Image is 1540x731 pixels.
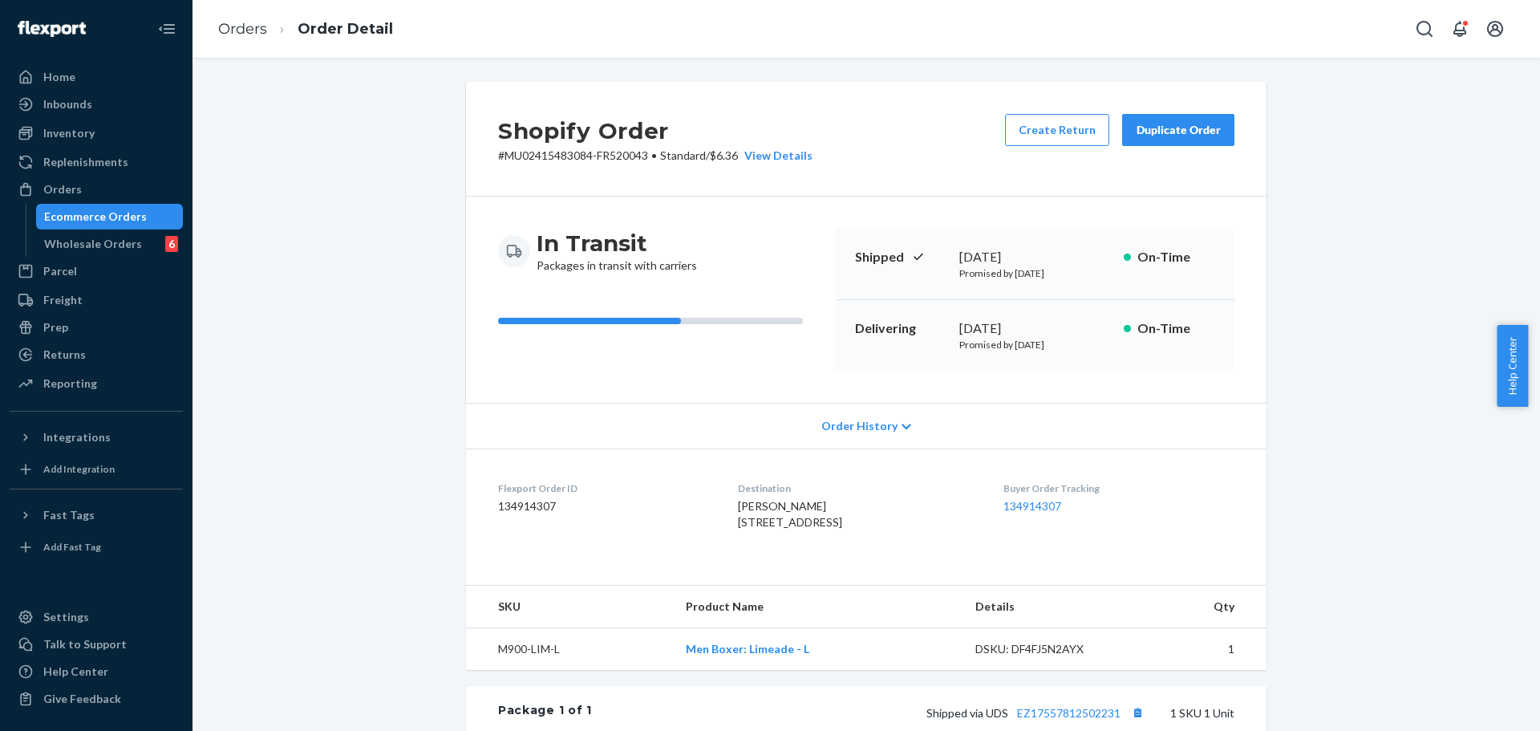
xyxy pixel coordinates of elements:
[821,418,898,434] span: Order History
[1444,13,1476,45] button: Open notifications
[498,481,712,495] dt: Flexport Order ID
[1139,628,1266,671] td: 1
[959,319,1111,338] div: [DATE]
[151,13,183,45] button: Close Navigation
[43,347,86,363] div: Returns
[43,319,68,335] div: Prep
[43,507,95,523] div: Fast Tags
[738,499,842,529] span: [PERSON_NAME] [STREET_ADDRESS]
[1438,683,1524,723] iframe: Opens a widget where you can chat to one of our agents
[537,229,697,274] div: Packages in transit with carriers
[43,462,115,476] div: Add Integration
[10,149,183,175] a: Replenishments
[738,148,813,164] button: View Details
[592,702,1234,723] div: 1 SKU 1 Unit
[498,148,813,164] p: # MU02415483084-FR520043 / $6.36
[651,148,657,162] span: •
[205,6,406,53] ol: breadcrumbs
[855,319,946,338] p: Delivering
[43,69,75,85] div: Home
[855,248,946,266] p: Shipped
[43,664,108,680] div: Help Center
[10,315,183,340] a: Prep
[1408,13,1441,45] button: Open Search Box
[673,586,962,628] th: Product Name
[959,248,1111,266] div: [DATE]
[43,292,83,308] div: Freight
[298,20,393,38] a: Order Detail
[43,263,77,279] div: Parcel
[10,424,183,450] button: Integrations
[44,209,147,225] div: Ecommerce Orders
[43,125,95,141] div: Inventory
[10,287,183,313] a: Freight
[43,154,128,170] div: Replenishments
[498,702,592,723] div: Package 1 of 1
[1003,481,1234,495] dt: Buyer Order Tracking
[10,686,183,712] button: Give Feedback
[43,376,97,392] div: Reporting
[10,177,183,202] a: Orders
[10,534,183,560] a: Add Fast Tag
[43,609,89,625] div: Settings
[959,338,1111,351] p: Promised by [DATE]
[36,231,184,257] a: Wholesale Orders6
[10,371,183,396] a: Reporting
[43,96,92,112] div: Inbounds
[10,632,183,657] button: Talk to Support
[1479,13,1511,45] button: Open account menu
[10,64,183,90] a: Home
[218,20,267,38] a: Orders
[1137,248,1215,266] p: On-Time
[1137,319,1215,338] p: On-Time
[1136,122,1221,138] div: Duplicate Order
[537,229,697,258] h3: In Transit
[975,641,1126,657] div: DSKU: DF4FJ5N2AYX
[43,540,101,554] div: Add Fast Tag
[10,342,183,368] a: Returns
[43,636,127,652] div: Talk to Support
[466,586,673,628] th: SKU
[10,659,183,684] a: Help Center
[43,429,111,445] div: Integrations
[1497,325,1528,407] button: Help Center
[1122,114,1234,146] button: Duplicate Order
[498,498,712,514] dd: 134914307
[10,457,183,482] a: Add Integration
[1139,586,1266,628] th: Qty
[44,236,142,252] div: Wholesale Orders
[498,114,813,148] h2: Shopify Order
[43,181,82,197] div: Orders
[1127,702,1148,723] button: Copy tracking number
[738,481,977,495] dt: Destination
[962,586,1139,628] th: Details
[43,691,121,707] div: Give Feedback
[1005,114,1109,146] button: Create Return
[959,266,1111,280] p: Promised by [DATE]
[926,706,1148,720] span: Shipped via UDS
[10,120,183,146] a: Inventory
[10,502,183,528] button: Fast Tags
[1017,706,1121,720] a: EZ17557812502231
[10,604,183,630] a: Settings
[10,258,183,284] a: Parcel
[466,628,673,671] td: M900-LIM-L
[660,148,706,162] span: Standard
[1003,499,1061,513] a: 134914307
[686,642,809,656] a: Men Boxer: Limeade - L
[165,236,178,252] div: 6
[10,91,183,117] a: Inbounds
[36,204,184,229] a: Ecommerce Orders
[18,21,86,37] img: Flexport logo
